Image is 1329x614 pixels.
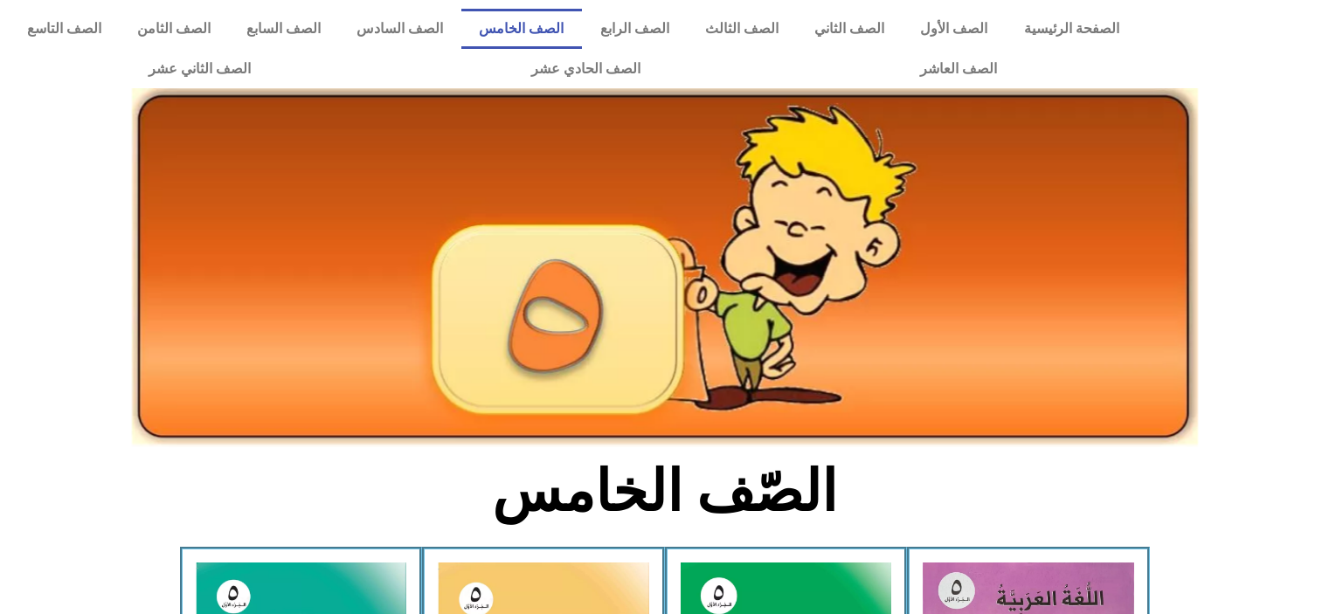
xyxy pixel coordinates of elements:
[391,49,779,89] a: الصف الحادي عشر
[119,9,228,49] a: الصف الثامن
[796,9,902,49] a: الصف الثاني
[461,9,582,49] a: الصف الخامس
[780,49,1137,89] a: الصف العاشر
[339,9,461,49] a: الصف السادس
[228,9,338,49] a: الصف السابع
[903,9,1006,49] a: الصف الأول
[1006,9,1137,49] a: الصفحة الرئيسية
[687,9,796,49] a: الصف الثالث
[9,9,119,49] a: الصف التاسع
[9,49,391,89] a: الصف الثاني عشر
[582,9,687,49] a: الصف الرابع
[376,458,953,526] h2: الصّف الخامس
